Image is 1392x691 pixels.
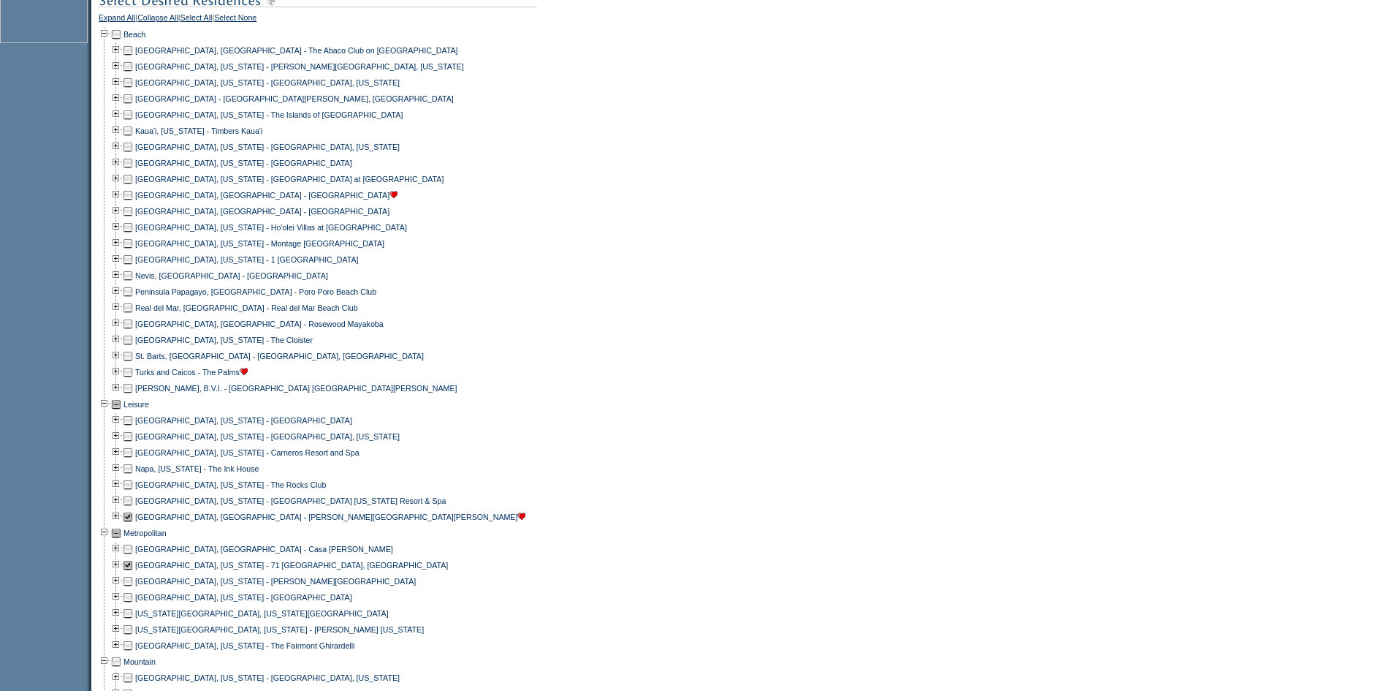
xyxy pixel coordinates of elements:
a: [GEOGRAPHIC_DATA] - [GEOGRAPHIC_DATA][PERSON_NAME], [GEOGRAPHIC_DATA] [135,94,454,103]
a: [GEOGRAPHIC_DATA], [US_STATE] - [PERSON_NAME][GEOGRAPHIC_DATA], [US_STATE] [135,62,464,71]
a: [GEOGRAPHIC_DATA], [US_STATE] - [GEOGRAPHIC_DATA] [135,593,352,602]
a: [GEOGRAPHIC_DATA], [US_STATE] - [PERSON_NAME][GEOGRAPHIC_DATA] [135,577,416,586]
a: [GEOGRAPHIC_DATA], [GEOGRAPHIC_DATA] - [GEOGRAPHIC_DATA] [135,191,398,200]
a: Mountain [123,657,156,666]
a: [US_STATE][GEOGRAPHIC_DATA], [US_STATE] - [PERSON_NAME] [US_STATE] [135,625,424,634]
a: [GEOGRAPHIC_DATA], [US_STATE] - Ho'olei Villas at [GEOGRAPHIC_DATA] [135,223,407,232]
a: [GEOGRAPHIC_DATA], [US_STATE] - The Fairmont Ghirardelli [135,641,354,650]
a: [GEOGRAPHIC_DATA], [US_STATE] - Carneros Resort and Spa [135,448,360,457]
a: [GEOGRAPHIC_DATA], [US_STATE] - The Cloister [135,336,313,344]
a: Peninsula Papagayo, [GEOGRAPHIC_DATA] - Poro Poro Beach Club [135,287,376,296]
a: [GEOGRAPHIC_DATA], [US_STATE] - Montage [GEOGRAPHIC_DATA] [135,239,384,248]
a: [GEOGRAPHIC_DATA], [US_STATE] - [GEOGRAPHIC_DATA], [US_STATE] [135,673,400,682]
a: Collapse All [137,13,178,26]
a: [US_STATE][GEOGRAPHIC_DATA], [US_STATE][GEOGRAPHIC_DATA] [135,609,389,618]
a: [GEOGRAPHIC_DATA], [GEOGRAPHIC_DATA] - Rosewood Mayakoba [135,320,384,328]
a: St. Barts, [GEOGRAPHIC_DATA] - [GEOGRAPHIC_DATA], [GEOGRAPHIC_DATA] [135,352,424,360]
img: heart11.gif [517,513,525,520]
a: [GEOGRAPHIC_DATA], [GEOGRAPHIC_DATA] - [PERSON_NAME][GEOGRAPHIC_DATA][PERSON_NAME] [135,513,525,521]
a: [GEOGRAPHIC_DATA], [US_STATE] - [GEOGRAPHIC_DATA] [135,416,352,425]
a: Nevis, [GEOGRAPHIC_DATA] - [GEOGRAPHIC_DATA] [135,271,328,280]
a: [GEOGRAPHIC_DATA], [US_STATE] - The Islands of [GEOGRAPHIC_DATA] [135,110,403,119]
a: Select All [180,13,213,26]
img: heart11.gif [240,368,248,375]
a: [PERSON_NAME], B.V.I. - [GEOGRAPHIC_DATA] [GEOGRAPHIC_DATA][PERSON_NAME] [135,384,457,393]
a: Real del Mar, [GEOGRAPHIC_DATA] - Real del Mar Beach Club [135,303,358,312]
a: [GEOGRAPHIC_DATA], [GEOGRAPHIC_DATA] - The Abaco Club on [GEOGRAPHIC_DATA] [135,46,458,55]
div: | | | [99,13,563,26]
a: [GEOGRAPHIC_DATA], [US_STATE] - 1 [GEOGRAPHIC_DATA] [135,255,359,264]
a: [GEOGRAPHIC_DATA], [US_STATE] - [GEOGRAPHIC_DATA] [135,159,352,167]
a: [GEOGRAPHIC_DATA], [US_STATE] - 71 [GEOGRAPHIC_DATA], [GEOGRAPHIC_DATA] [135,561,448,570]
a: Beach [123,30,145,39]
img: heart11.gif [389,191,398,198]
a: Kaua'i, [US_STATE] - Timbers Kaua'i [135,127,262,135]
a: Turks and Caicos - The Palms [135,368,248,377]
a: [GEOGRAPHIC_DATA], [GEOGRAPHIC_DATA] - [GEOGRAPHIC_DATA] [135,207,389,216]
a: [GEOGRAPHIC_DATA], [US_STATE] - [GEOGRAPHIC_DATA], [US_STATE] [135,143,400,151]
a: [GEOGRAPHIC_DATA], [US_STATE] - [GEOGRAPHIC_DATA] [US_STATE] Resort & Spa [135,496,446,505]
a: Metropolitan [123,529,167,537]
a: Expand All [99,13,135,26]
a: Select None [214,13,256,26]
a: [GEOGRAPHIC_DATA], [US_STATE] - [GEOGRAPHIC_DATA] at [GEOGRAPHIC_DATA] [135,175,444,184]
a: [GEOGRAPHIC_DATA], [US_STATE] - [GEOGRAPHIC_DATA], [US_STATE] [135,78,400,87]
a: Leisure [123,400,149,409]
a: [GEOGRAPHIC_DATA], [US_STATE] - The Rocks Club [135,480,326,489]
a: [GEOGRAPHIC_DATA], [GEOGRAPHIC_DATA] - Casa [PERSON_NAME] [135,545,393,554]
a: Napa, [US_STATE] - The Ink House [135,464,259,473]
a: [GEOGRAPHIC_DATA], [US_STATE] - [GEOGRAPHIC_DATA], [US_STATE] [135,432,400,441]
